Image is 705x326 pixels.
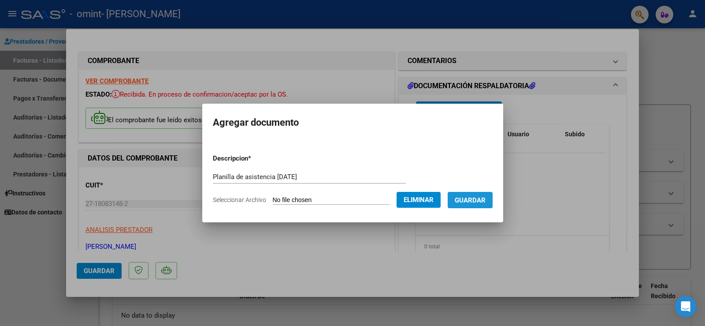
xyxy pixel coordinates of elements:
span: Guardar [455,196,486,204]
p: Descripcion [213,154,297,164]
h2: Agregar documento [213,114,493,131]
span: Eliminar [404,196,434,204]
button: Guardar [448,192,493,208]
button: Eliminar [397,192,441,208]
div: Open Intercom Messenger [675,296,696,317]
span: Seleccionar Archivo [213,196,266,203]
